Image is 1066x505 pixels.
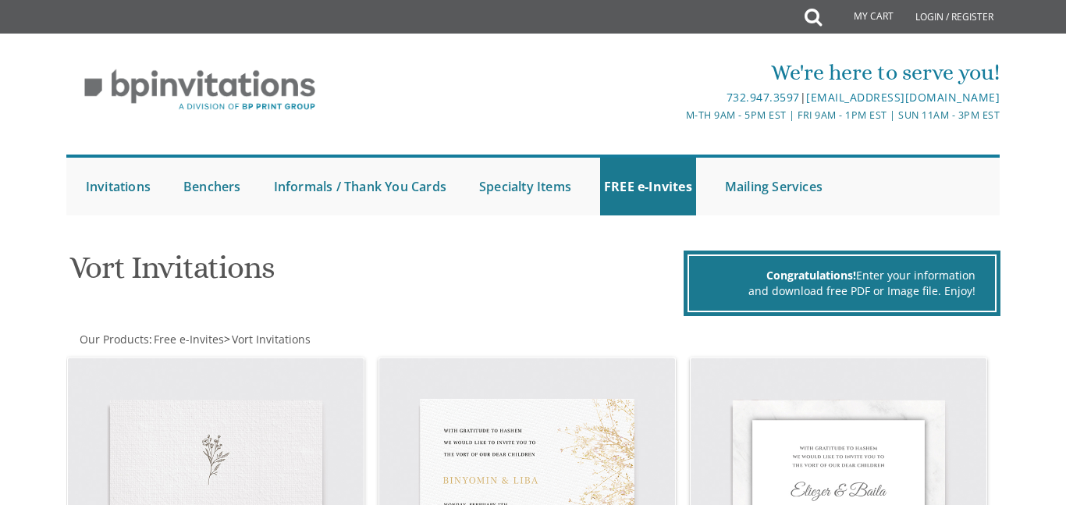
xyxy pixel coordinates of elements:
iframe: chat widget [969,407,1066,482]
a: 732.947.3597 [727,90,800,105]
span: Free e-Invites [154,332,224,347]
a: Invitations [82,158,155,215]
a: Free e-Invites [152,332,224,347]
a: My Cart [820,2,904,33]
a: Our Products [78,332,149,347]
img: BP Invitation Loft [66,58,334,123]
a: FREE e-Invites [600,158,696,215]
a: Mailing Services [721,158,826,215]
div: : [66,332,533,347]
a: [EMAIL_ADDRESS][DOMAIN_NAME] [806,90,1000,105]
span: Congratulations! [766,268,856,283]
a: Specialty Items [475,158,575,215]
a: Benchers [179,158,245,215]
a: Informals / Thank You Cards [270,158,450,215]
div: and download free PDF or Image file. Enjoy! [709,283,975,299]
div: We're here to serve you! [378,57,1000,88]
div: Enter your information [709,268,975,283]
span: Vort Invitations [232,332,311,347]
div: M-Th 9am - 5pm EST | Fri 9am - 1pm EST | Sun 11am - 3pm EST [378,107,1000,123]
a: Vort Invitations [230,332,311,347]
span: > [224,332,311,347]
h1: Vort Invitations [69,251,680,297]
div: | [378,88,1000,107]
